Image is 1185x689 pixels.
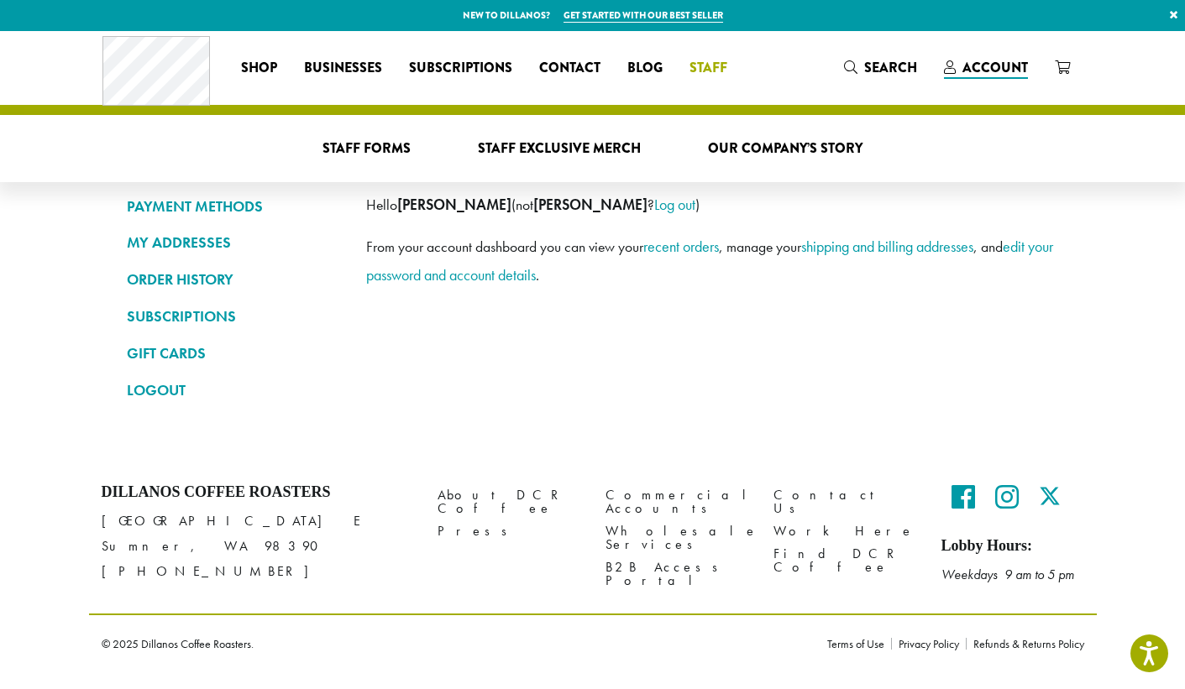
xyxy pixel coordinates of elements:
a: recent orders [643,237,719,256]
a: Shop [228,55,291,81]
a: GIFT CARDS [127,339,341,368]
p: © 2025 Dillanos Coffee Roasters. [102,638,802,650]
a: Refunds & Returns Policy [966,638,1084,650]
span: Account [962,58,1028,77]
a: Press [438,520,580,543]
a: Get started with our best seller [564,8,723,23]
a: shipping and billing addresses [801,237,973,256]
a: edit your password and account details [366,237,1053,284]
h5: Lobby Hours: [941,537,1084,556]
span: Contact [539,58,600,79]
p: From your account dashboard you can view your , manage your , and . [366,232,1059,290]
span: Our Company’s Story [708,138,863,159]
a: Log out [654,195,695,214]
nav: Account pages [127,155,341,418]
a: Search [831,54,931,81]
span: Staff [690,58,727,79]
span: Subscriptions [409,58,512,79]
strong: [PERSON_NAME] [533,196,648,214]
a: Work Here [773,520,916,543]
h2: My account [366,155,1059,185]
a: Wholesale Services [606,520,748,556]
a: Contact Us [773,483,916,519]
strong: [PERSON_NAME] [397,196,511,214]
a: PAYMENT METHODS [127,192,341,221]
a: Find DCR Coffee [773,543,916,579]
a: Privacy Policy [891,638,966,650]
p: [GEOGRAPHIC_DATA] E Sumner, WA 98390 [PHONE_NUMBER] [102,509,412,584]
a: LOGOUT [127,376,341,405]
a: MY ADDRESSES [127,228,341,257]
span: Blog [627,58,663,79]
span: Shop [241,58,277,79]
h4: Dillanos Coffee Roasters [102,483,412,502]
a: SUBSCRIPTIONS [127,302,341,331]
span: Businesses [304,58,382,79]
a: About DCR Coffee [438,483,580,519]
a: Terms of Use [827,638,891,650]
a: Commercial Accounts [606,483,748,519]
a: Staff [676,55,741,81]
span: Staff Exclusive Merch [478,138,641,159]
span: Search [864,58,917,77]
p: Hello (not ? ) [366,191,1059,219]
a: ORDER HISTORY [127,265,341,294]
em: Weekdays 9 am to 5 pm [941,566,1074,583]
span: Staff Forms [322,138,411,159]
a: B2B Access Portal [606,556,748,592]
